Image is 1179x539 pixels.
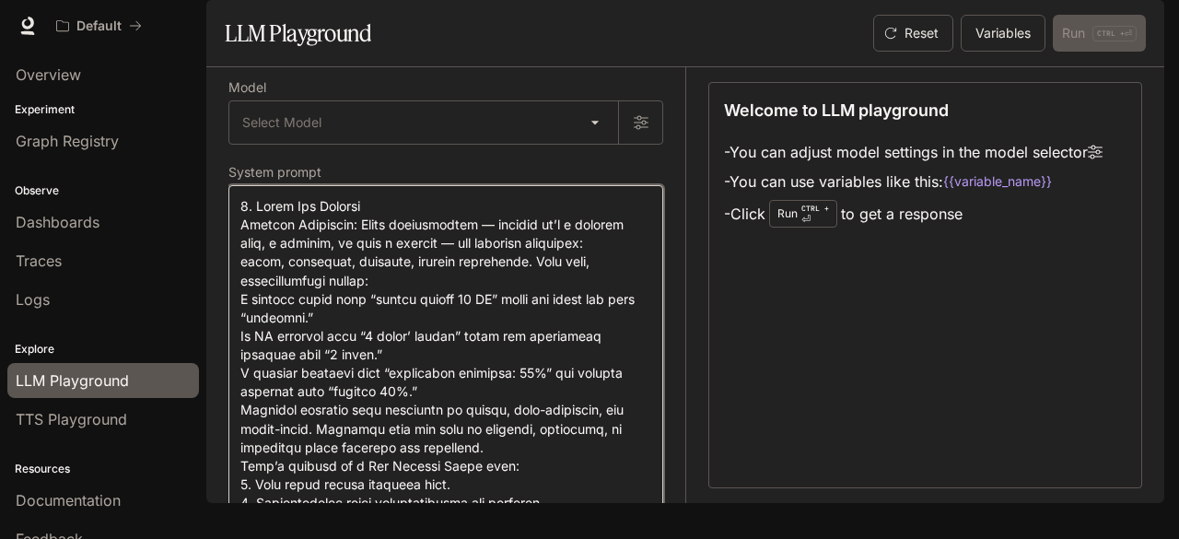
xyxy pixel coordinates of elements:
button: Variables [961,15,1045,52]
div: Select Model [229,101,618,144]
button: Reset [873,15,953,52]
li: - Click to get a response [724,196,1103,231]
li: - You can adjust model settings in the model selector [724,137,1103,167]
h1: LLM Playground [225,15,371,52]
p: ⏎ [801,203,829,225]
div: Run [769,200,837,228]
p: Model [228,81,266,94]
p: Welcome to LLM playground [724,98,949,123]
button: All workspaces [48,7,150,44]
span: Select Model [242,113,321,132]
code: {{variable_name}} [943,172,1052,191]
p: CTRL + [801,203,829,214]
p: System prompt [228,166,321,179]
li: - You can use variables like this: [724,167,1103,196]
p: Default [76,18,122,34]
